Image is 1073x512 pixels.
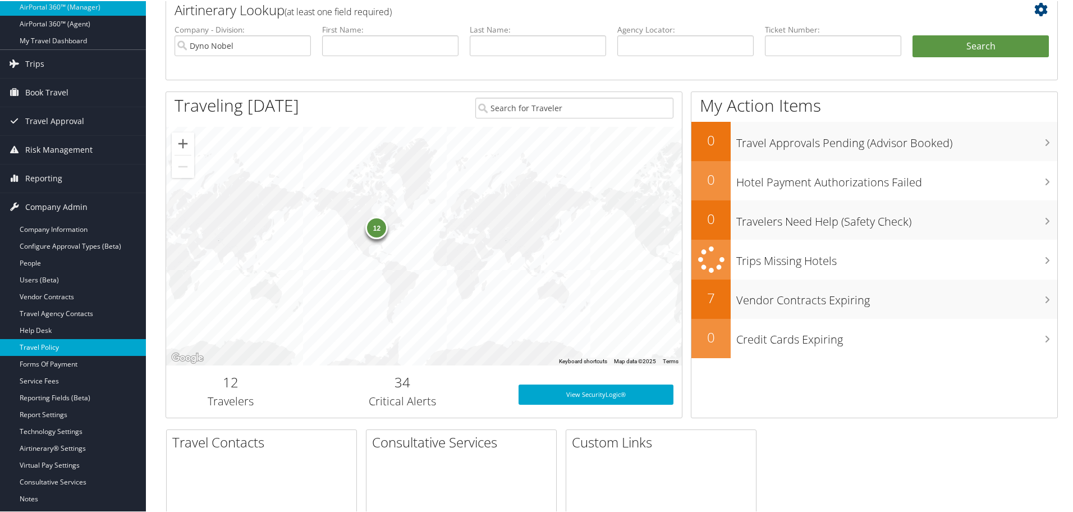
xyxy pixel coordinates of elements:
span: Risk Management [25,135,93,163]
span: Trips [25,49,44,77]
h2: 12 [175,372,287,391]
a: Open this area in Google Maps (opens a new window) [169,350,206,364]
h3: Critical Alerts [304,392,502,408]
label: First Name: [322,23,458,34]
h2: 0 [691,130,731,149]
span: (at least one field required) [285,4,392,17]
a: 0Travel Approvals Pending (Advisor Booked) [691,121,1057,160]
span: Travel Approval [25,106,84,134]
input: Search for Traveler [475,97,673,117]
img: Google [169,350,206,364]
h2: 0 [691,169,731,188]
div: 12 [365,216,388,238]
span: Book Travel [25,77,68,106]
h2: Travel Contacts [172,432,356,451]
h3: Travel Approvals Pending (Advisor Booked) [736,129,1057,150]
h2: Custom Links [572,432,756,451]
label: Last Name: [470,23,606,34]
h3: Travelers Need Help (Safety Check) [736,207,1057,228]
button: Zoom in [172,131,194,154]
a: Terms (opens in new tab) [663,357,678,363]
span: Reporting [25,163,62,191]
a: 0Travelers Need Help (Safety Check) [691,199,1057,239]
button: Zoom out [172,154,194,177]
h1: My Action Items [691,93,1057,116]
h2: 0 [691,208,731,227]
h2: 7 [691,287,731,307]
span: Company Admin [25,192,88,220]
button: Keyboard shortcuts [559,356,607,364]
h3: Trips Missing Hotels [736,246,1057,268]
a: Trips Missing Hotels [691,239,1057,278]
h3: Travelers [175,392,287,408]
h2: Consultative Services [372,432,556,451]
label: Ticket Number: [765,23,901,34]
label: Company - Division: [175,23,311,34]
h2: 34 [304,372,502,391]
a: View SecurityLogic® [519,383,673,404]
a: 7Vendor Contracts Expiring [691,278,1057,318]
a: 0Credit Cards Expiring [691,318,1057,357]
h3: Hotel Payment Authorizations Failed [736,168,1057,189]
label: Agency Locator: [617,23,754,34]
button: Search [912,34,1049,57]
span: Map data ©2025 [614,357,656,363]
h3: Credit Cards Expiring [736,325,1057,346]
h2: 0 [691,327,731,346]
h1: Traveling [DATE] [175,93,299,116]
a: 0Hotel Payment Authorizations Failed [691,160,1057,199]
h3: Vendor Contracts Expiring [736,286,1057,307]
